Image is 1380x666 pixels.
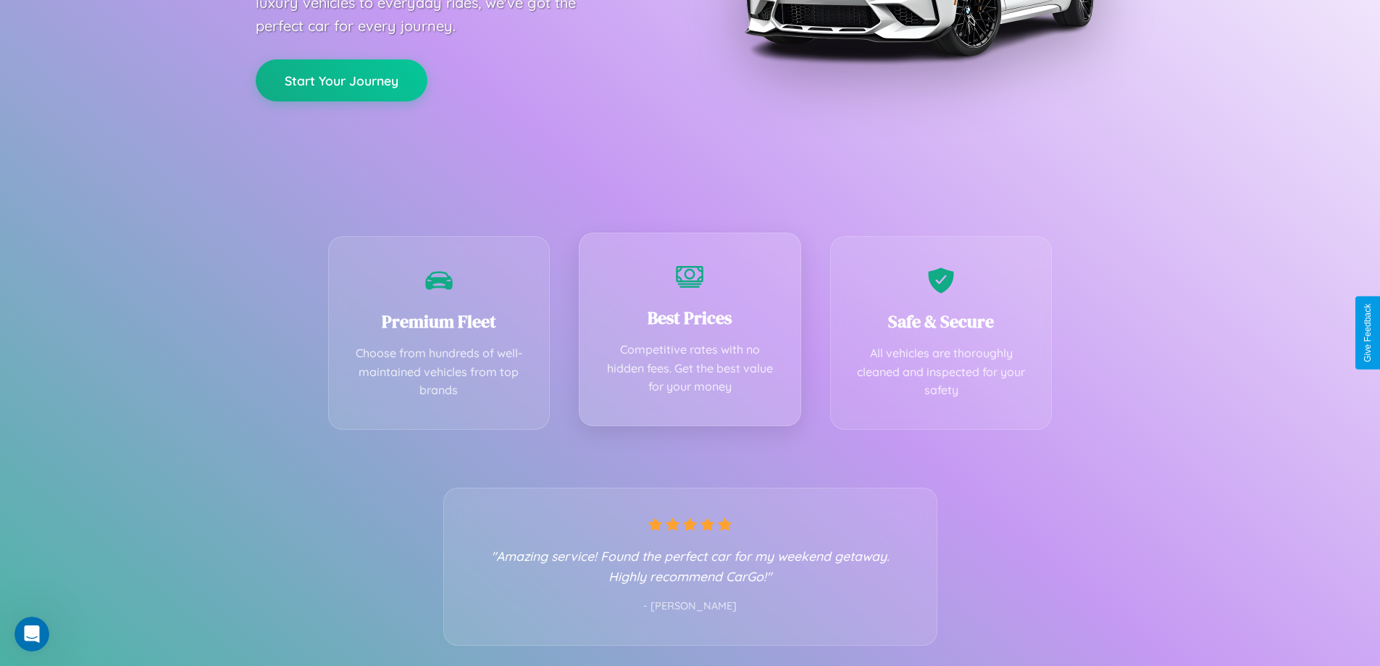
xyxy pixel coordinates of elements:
h3: Safe & Secure [853,309,1030,333]
p: - [PERSON_NAME] [473,597,908,616]
h3: Premium Fleet [351,309,528,333]
iframe: Intercom live chat [14,617,49,652]
button: Start Your Journey [256,59,427,101]
p: Choose from hundreds of well-maintained vehicles from top brands [351,344,528,400]
p: "Amazing service! Found the perfect car for my weekend getaway. Highly recommend CarGo!" [473,546,908,586]
h3: Best Prices [601,306,779,330]
div: Give Feedback [1363,304,1373,362]
p: Competitive rates with no hidden fees. Get the best value for your money [601,341,779,396]
p: All vehicles are thoroughly cleaned and inspected for your safety [853,344,1030,400]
